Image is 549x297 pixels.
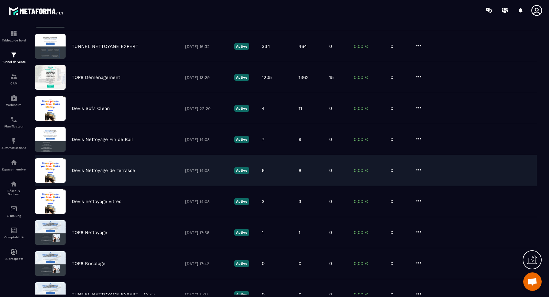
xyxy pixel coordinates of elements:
p: 0 [329,168,332,173]
p: 464 [299,44,307,49]
p: 0 [262,261,265,266]
p: Active [234,136,249,143]
p: Devis nettoyage vitres [72,199,121,204]
p: 334 [262,44,270,49]
p: 0,00 € [354,199,384,204]
p: TOP8 Nettoyage [72,230,107,235]
img: image [35,189,66,214]
a: social-networksocial-networkRéseaux Sociaux [2,176,26,201]
p: [DATE] 13:29 [185,75,228,80]
img: image [35,220,66,245]
p: Espace membre [2,168,26,171]
p: 0 [391,261,409,266]
a: schedulerschedulerPlanificateur [2,111,26,133]
p: E-mailing [2,214,26,217]
p: Active [234,74,249,81]
p: Planificateur [2,125,26,128]
p: Devis Sofa Clean [72,106,110,111]
img: scheduler [10,116,17,123]
p: Réseaux Sociaux [2,189,26,196]
p: TOP8 Bricolage [72,261,105,266]
img: email [10,205,17,213]
a: formationformationTunnel de vente [2,47,26,68]
img: image [35,251,66,276]
img: image [35,65,66,90]
a: emailemailE-mailing [2,201,26,222]
p: Tableau de bord [2,39,26,42]
p: TUNNEL NETTOYAGE EXPERT [72,44,138,49]
img: accountant [10,227,17,234]
p: [DATE] 17:42 [185,261,228,266]
p: 0 [329,106,332,111]
p: 1 [299,230,300,235]
img: image [35,158,66,183]
p: [DATE] 14:08 [185,199,228,204]
img: formation [10,51,17,59]
img: social-network [10,180,17,188]
p: TOP8 Déménagement [72,75,120,80]
p: 0 [391,230,409,235]
a: formationformationTableau de bord [2,25,26,47]
p: 11 [299,106,302,111]
a: automationsautomationsWebinaire [2,90,26,111]
p: 0 [391,44,409,49]
img: image [35,34,66,59]
img: formation [10,73,17,80]
p: 0,00 € [354,75,384,80]
p: 4 [262,106,265,111]
p: [DATE] 14:08 [185,137,228,142]
img: image [35,127,66,152]
p: 0 [391,75,409,80]
img: automations [10,137,17,145]
img: logo [9,6,64,17]
p: 0 [391,106,409,111]
p: 0 [391,137,409,142]
p: [DATE] 17:58 [185,230,228,235]
p: 1 [262,230,264,235]
p: 1205 [262,75,272,80]
p: 3 [262,199,265,204]
a: Ouvrir le chat [523,272,542,291]
p: Comptabilité [2,236,26,239]
p: Active [234,167,249,174]
p: 8 [299,168,301,173]
p: Active [234,229,249,236]
p: 6 [262,168,265,173]
a: accountantaccountantComptabilité [2,222,26,244]
a: automationsautomationsEspace membre [2,154,26,176]
p: Webinaire [2,103,26,107]
p: [DATE] 22:20 [185,106,228,111]
p: Active [234,43,249,50]
p: Active [234,105,249,112]
p: Devis Nettoyage de Terrasse [72,168,135,173]
p: 3 [299,199,301,204]
p: 15 [329,75,334,80]
p: 0 [299,261,301,266]
p: [DATE] 14:08 [185,168,228,173]
p: 0,00 € [354,106,384,111]
p: 0,00 € [354,137,384,142]
img: automations [10,248,17,256]
p: 0,00 € [354,261,384,266]
p: Tunnel de vente [2,60,26,64]
p: 0 [329,44,332,49]
p: [DATE] 11:31 [185,292,228,297]
p: 0 [329,230,332,235]
p: 7 [262,137,264,142]
img: image [35,96,66,121]
p: Devis Nettoyage Fin de Bail [72,137,133,142]
p: 1362 [299,75,309,80]
p: Active [234,198,249,205]
img: automations [10,94,17,102]
p: 0 [329,261,332,266]
img: automations [10,159,17,166]
p: 0,00 € [354,168,384,173]
p: 0 [391,168,409,173]
p: 9 [299,137,301,142]
img: formation [10,30,17,37]
p: Automatisations [2,146,26,150]
p: CRM [2,82,26,85]
p: IA prospects [2,257,26,260]
p: Active [234,260,249,267]
p: 0,00 € [354,44,384,49]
